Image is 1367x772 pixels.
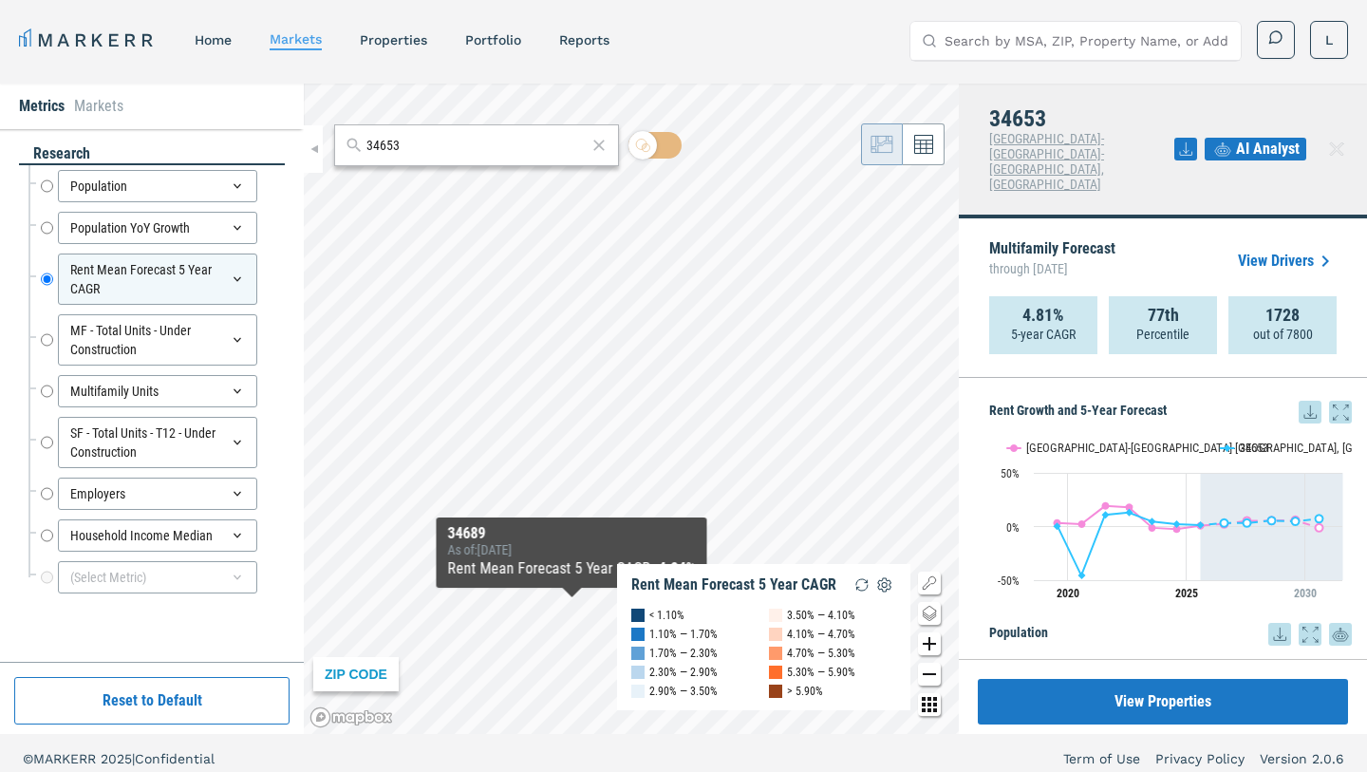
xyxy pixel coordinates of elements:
[1054,522,1061,530] path: Monday, 29 Jul, 20:00, 0.31. 34653.
[649,663,718,682] div: 2.30% — 2.90%
[1078,572,1086,579] path: Wednesday, 29 Jul, 20:00, -45.68. 34653.
[58,212,257,244] div: Population YoY Growth
[448,542,696,557] div: As of : [DATE]
[313,657,399,691] div: ZIP CODE
[1155,749,1245,768] a: Privacy Policy
[873,574,896,596] img: Settings
[1011,325,1076,344] p: 5-year CAGR
[998,574,1020,588] text: -50%
[1063,749,1140,768] a: Term of Use
[19,143,285,165] div: research
[1149,518,1156,525] path: Saturday, 29 Jul, 20:00, 4.56. 34653.
[448,525,696,542] div: 34689
[649,625,718,644] div: 1.10% — 1.70%
[19,95,65,118] li: Metrics
[989,131,1104,192] span: [GEOGRAPHIC_DATA]-[GEOGRAPHIC_DATA]-[GEOGRAPHIC_DATA], [GEOGRAPHIC_DATA]
[1310,21,1348,59] button: L
[649,644,718,663] div: 1.70% — 2.30%
[945,22,1229,60] input: Search by MSA, ZIP, Property Name, or Address
[58,519,257,552] div: Household Income Median
[1001,467,1020,480] text: 50%
[659,559,696,577] b: 4.94%
[1175,587,1198,600] tspan: 2025
[58,417,257,468] div: SF - Total Units - T12 - Under Construction
[195,32,232,47] a: home
[304,84,959,734] canvas: Map
[1197,521,1205,529] path: Tuesday, 29 Jul, 20:00, 1.31. 34653.
[1316,524,1323,532] path: Monday, 29 Jul, 20:00, -1.13. Tampa-St. Petersburg-Clearwater, FL.
[787,625,855,644] div: 4.10% — 4.70%
[448,525,696,580] div: Map Tooltip Content
[989,241,1115,281] p: Multifamily Forecast
[135,751,215,766] span: Confidential
[787,644,855,663] div: 4.70% — 5.30%
[989,401,1352,424] h5: Rent Growth and 5-Year Forecast
[1268,517,1276,524] path: Saturday, 29 Jul, 20:00, 5.47. 34653.
[270,31,322,47] a: markets
[58,170,257,202] div: Population
[918,602,941,625] button: Change style map button
[1294,587,1317,600] tspan: 2030
[58,254,257,305] div: Rent Mean Forecast 5 Year CAGR
[559,32,609,47] a: reports
[58,375,257,407] div: Multifamily Units
[1057,587,1079,600] tspan: 2020
[787,663,855,682] div: 5.30% — 5.90%
[366,136,587,156] input: Search by MSA or ZIP Code
[1260,749,1344,768] a: Version 2.0.6
[448,557,696,580] div: Rent Mean Forecast 5 Year CAGR :
[1006,521,1020,535] text: 0%
[989,424,1352,613] div: Rent Growth and 5-Year Forecast. Highcharts interactive chart.
[1126,509,1133,517] path: Friday, 29 Jul, 20:00, 13.04. 34653.
[1173,520,1181,528] path: Monday, 29 Jul, 20:00, 2.21. 34653.
[1022,306,1064,325] strong: 4.81%
[58,561,257,593] div: (Select Metric)
[1236,138,1300,160] span: AI Analyst
[918,663,941,686] button: Zoom out map button
[19,27,157,53] a: MARKERR
[1244,519,1251,527] path: Thursday, 29 Jul, 20:00, 3.32. 34653.
[1221,519,1228,527] path: Wednesday, 29 Jul, 20:00, 3.28. 34653.
[1205,138,1306,160] button: AI Analyst
[1238,250,1337,273] a: View Drivers
[1007,441,1201,455] button: Show Tampa-St. Petersburg-Clearwater, FL
[1221,441,1270,455] button: Show 34653
[918,693,941,716] button: Other options map button
[1136,325,1189,344] p: Percentile
[989,256,1115,281] span: through [DATE]
[1102,511,1110,518] path: Thursday, 29 Jul, 20:00, 10.87. 34653.
[978,679,1348,725] button: View Properties
[1078,520,1086,528] path: Wednesday, 29 Jul, 20:00, 2.22. Tampa-St. Petersburg-Clearwater, FL.
[918,572,941,594] button: Show/Hide Legend Map Button
[787,682,823,701] div: > 5.90%
[58,478,257,510] div: Employers
[74,95,123,118] li: Markets
[58,314,257,366] div: MF - Total Units - Under Construction
[918,632,941,655] button: Zoom in map button
[14,677,290,725] button: Reset to Default
[631,575,836,594] div: Rent Mean Forecast 5 Year CAGR
[989,106,1174,131] h4: 34653
[465,32,521,47] a: Portfolio
[649,682,718,701] div: 2.90% — 3.50%
[1221,515,1323,526] g: 34653, line 4 of 4 with 5 data points.
[989,623,1352,646] h5: Population
[1253,325,1313,344] p: out of 7800
[23,751,33,766] span: ©
[1316,515,1323,522] path: Monday, 29 Jul, 20:00, 7.23. 34653.
[989,424,1352,613] svg: Interactive chart
[649,606,684,625] div: < 1.10%
[1292,518,1300,525] path: Sunday, 29 Jul, 20:00, 4.78. 34653.
[33,751,101,766] span: MARKERR
[787,606,855,625] div: 3.50% — 4.10%
[851,574,873,596] img: Reload Legend
[309,706,393,728] a: Mapbox logo
[101,751,135,766] span: 2025 |
[360,32,427,47] a: properties
[1265,306,1300,325] strong: 1728
[1325,30,1333,49] span: L
[1148,306,1179,325] strong: 77th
